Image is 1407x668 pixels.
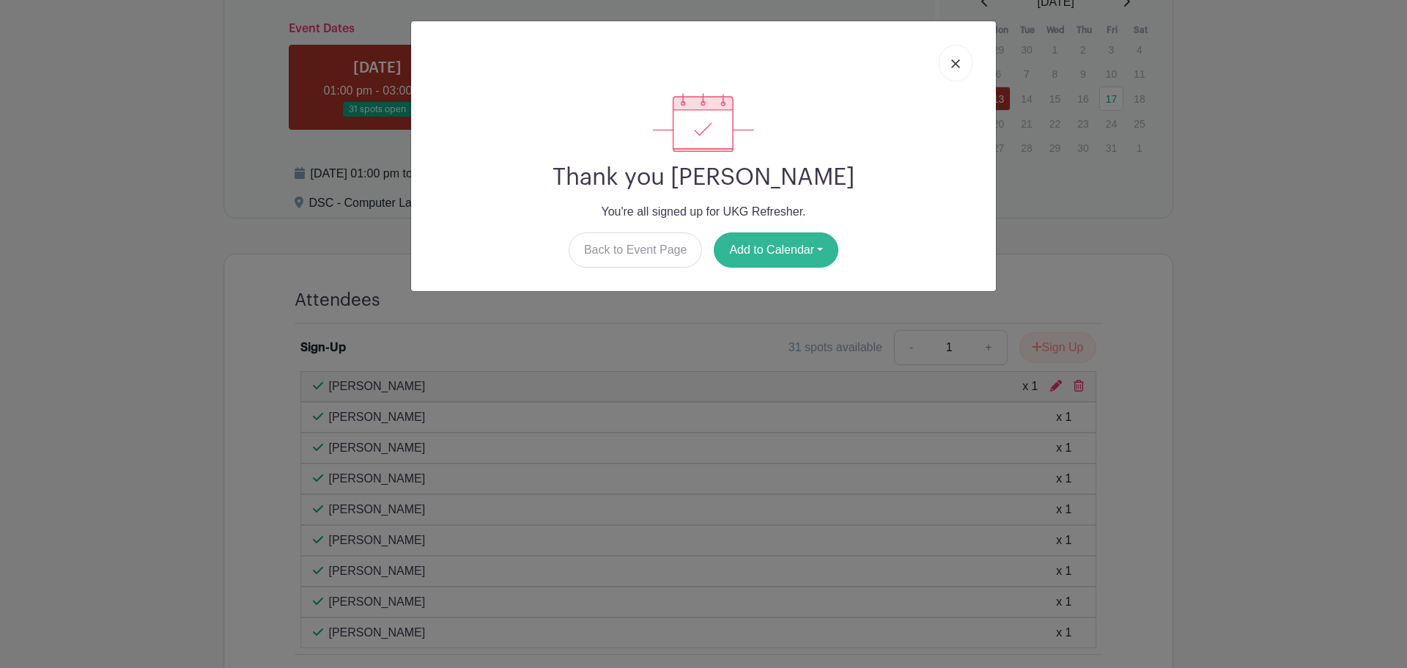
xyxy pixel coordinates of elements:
[653,93,754,152] img: signup_complete-c468d5dda3e2740ee63a24cb0ba0d3ce5d8a4ecd24259e683200fb1569d990c8.svg
[423,203,984,221] p: You're all signed up for UKG Refresher.
[951,59,960,68] img: close_button-5f87c8562297e5c2d7936805f587ecaba9071eb48480494691a3f1689db116b3.svg
[423,164,984,191] h2: Thank you [PERSON_NAME]
[714,232,838,268] button: Add to Calendar
[569,232,703,268] a: Back to Event Page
